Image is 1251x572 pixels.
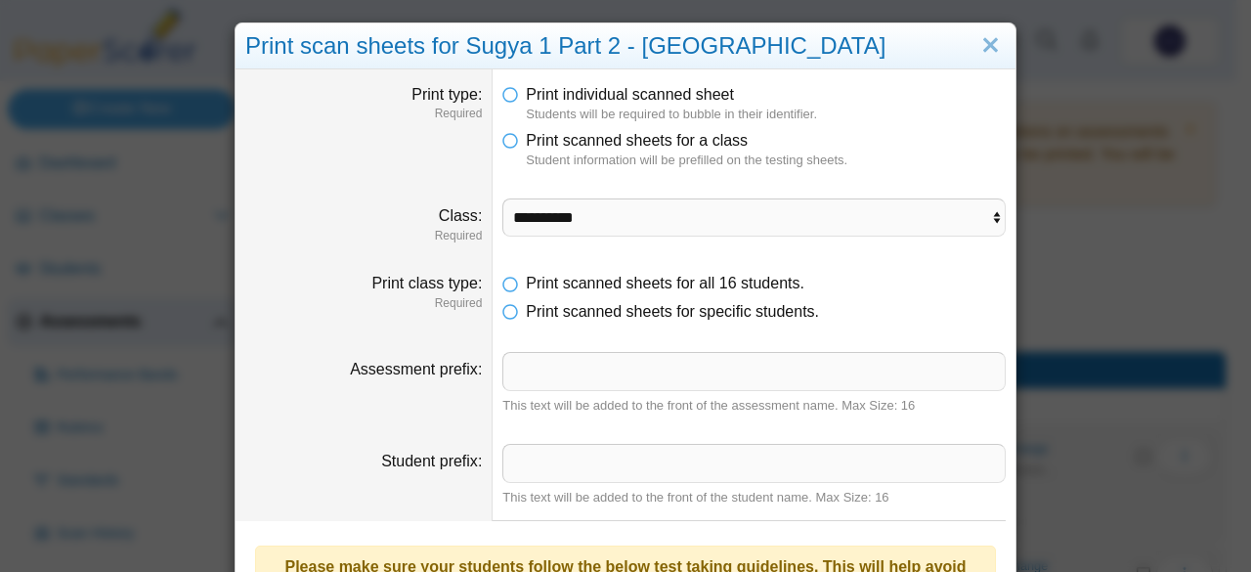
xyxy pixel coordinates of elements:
[502,397,1006,415] div: This text will be added to the front of the assessment name. Max Size: 16
[236,23,1015,69] div: Print scan sheets for Sugya 1 Part 2 - [GEOGRAPHIC_DATA]
[411,86,482,103] label: Print type
[526,303,819,320] span: Print scanned sheets for specific students.
[245,106,482,122] dfn: Required
[439,207,482,224] label: Class
[245,228,482,244] dfn: Required
[245,295,482,312] dfn: Required
[526,132,748,149] span: Print scanned sheets for a class
[381,453,482,469] label: Student prefix
[526,86,734,103] span: Print individual scanned sheet
[526,275,804,291] span: Print scanned sheets for all 16 students.
[502,489,1006,506] div: This text will be added to the front of the student name. Max Size: 16
[526,106,1006,123] dfn: Students will be required to bubble in their identifier.
[526,152,1006,169] dfn: Student information will be prefilled on the testing sheets.
[371,275,482,291] label: Print class type
[975,29,1006,63] a: Close
[350,361,482,377] label: Assessment prefix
